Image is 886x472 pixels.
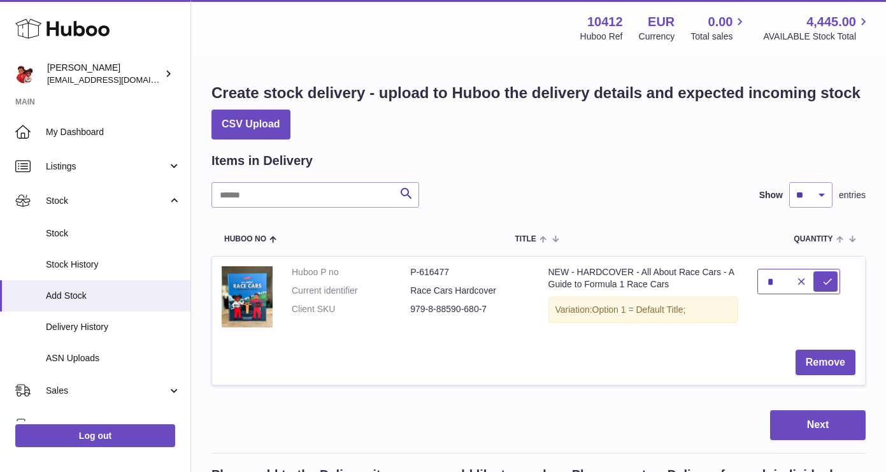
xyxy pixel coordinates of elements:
button: Next [770,410,866,440]
a: Log out [15,424,175,447]
span: Total sales [690,31,747,43]
a: 0.00 Total sales [690,13,747,43]
strong: 10412 [587,13,623,31]
span: Sales [46,385,168,397]
span: Stock [46,195,168,207]
dt: Current identifier [292,285,410,297]
button: CSV Upload [211,110,290,139]
td: NEW - HARDCOVER - All About Race Cars - A Guide to Formula 1 Race Cars [539,257,748,340]
span: Delivery History [46,321,181,333]
dd: P-616477 [410,266,529,278]
dd: 979-8-88590-680-7 [410,303,529,315]
span: entries [839,189,866,201]
span: ASN Uploads [46,352,181,364]
span: My Dashboard [46,126,181,138]
span: Stock History [46,259,181,271]
h2: Items in Delivery [211,152,313,169]
span: Huboo no [224,235,266,243]
a: 4,445.00 AVAILABLE Stock Total [763,13,871,43]
span: Option 1 = Default Title; [592,304,686,315]
h1: Create stock delivery - upload to Huboo the delivery details and expected incoming stock [211,83,861,103]
button: Remove [796,350,855,376]
span: Listings [46,161,168,173]
span: 0.00 [708,13,733,31]
div: Variation: [548,297,738,323]
label: Show [759,189,783,201]
span: Title [515,235,536,243]
span: Add Stock [46,290,181,302]
img: hello@redracerbooks.com [15,64,34,83]
div: Huboo Ref [580,31,623,43]
span: Quantity [794,235,832,243]
span: Stock [46,227,181,240]
div: Currency [639,31,675,43]
dt: Huboo P no [292,266,410,278]
span: Orders [46,419,168,431]
span: [EMAIL_ADDRESS][DOMAIN_NAME] [47,75,187,85]
dd: Race Cars Hardcover [410,285,529,297]
strong: EUR [648,13,675,31]
span: 4,445.00 [806,13,856,31]
span: AVAILABLE Stock Total [763,31,871,43]
div: [PERSON_NAME] [47,62,162,86]
img: NEW - HARDCOVER - All About Race Cars - A Guide to Formula 1 Race Cars [222,266,273,327]
dt: Client SKU [292,303,410,315]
